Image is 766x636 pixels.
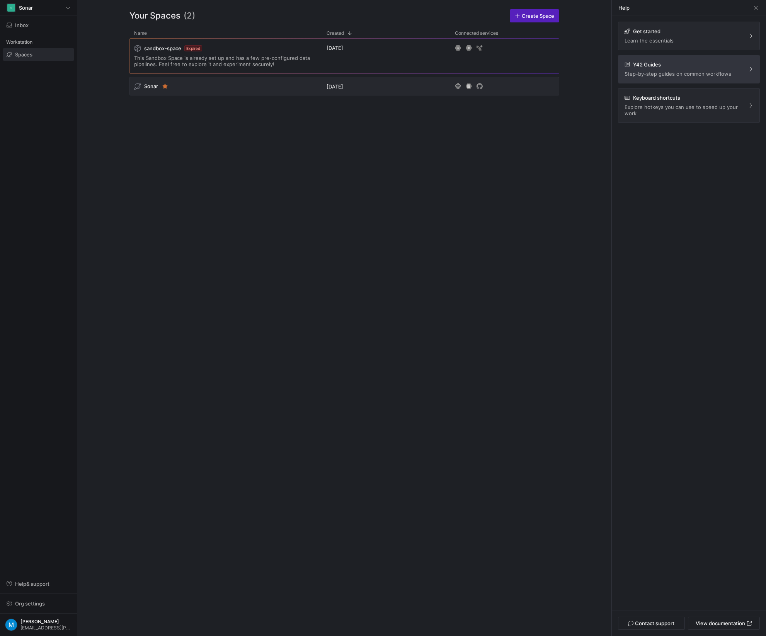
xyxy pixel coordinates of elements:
span: Help & support [15,581,49,587]
p: Learn the essentials [625,37,674,44]
div: Workstation [3,36,74,48]
span: Connected services [455,31,498,36]
span: Org settings [15,600,45,607]
span: Inbox [15,22,29,28]
a: Org settings [3,601,74,607]
a: Spaces [3,48,74,61]
span: Contact support [635,620,674,626]
span: View documentation [696,620,745,626]
span: (2) [184,9,195,22]
span: sandbox-space [144,45,181,51]
button: https://lh3.googleusercontent.com/a/ACg8ocIIIPPK56-UitbqMzJxr_MwuuHMgqXeggjCSIT17pyze7hLHw=s96-c[... [3,617,74,633]
span: Create Space [522,13,554,19]
button: Keyboard shortcutsExplore hotkeys you can use to speed up your work [618,88,760,123]
p: Y42 Guides [633,61,661,68]
button: Get startedLearn the essentials [618,22,760,50]
span: This Sandbox Space is already set up and has a few pre-configured data pipelines. Feel free to ex... [134,55,317,67]
span: Name [134,31,147,36]
span: [PERSON_NAME] [20,619,72,624]
span: Sonar [19,5,33,11]
div: Press SPACE to select this row. [129,77,559,99]
a: Help [618,4,630,11]
span: Your Spaces [129,9,180,22]
img: https://lh3.googleusercontent.com/a/ACg8ocIIIPPK56-UitbqMzJxr_MwuuHMgqXeggjCSIT17pyze7hLHw=s96-c [5,619,17,631]
p: Explore hotkeys you can use to speed up your work [625,104,748,116]
span: Sonar [144,83,158,89]
button: Help& support [3,577,74,590]
button: Org settings [3,597,74,610]
span: [EMAIL_ADDRESS][PERSON_NAME][DOMAIN_NAME] [20,625,72,631]
span: Expired [184,45,202,51]
span: [DATE] [327,45,343,51]
a: View documentation [688,617,760,630]
p: Keyboard shortcuts [633,95,680,101]
span: Spaces [15,51,32,58]
div: Press SPACE to select this row. [129,38,559,77]
button: Contact support [618,617,685,630]
button: Y42 GuidesStep-by-step guides on common workflows [618,55,760,83]
a: Create Space [510,9,559,22]
p: Step-by-step guides on common workflows [625,71,731,77]
button: Inbox [3,19,74,32]
span: Created [327,31,344,36]
div: S [7,4,15,12]
p: Get started [633,28,660,34]
span: [DATE] [327,83,343,90]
